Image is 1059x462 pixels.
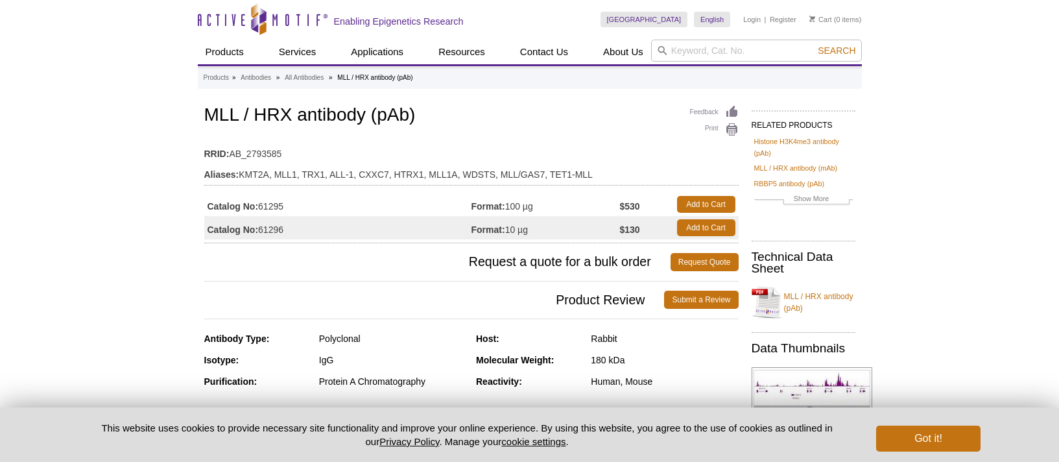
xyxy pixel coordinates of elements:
a: Products [198,40,252,64]
button: Search [814,45,859,56]
a: Show More [754,193,853,208]
li: » [276,74,280,81]
td: 100 µg [471,193,620,216]
a: Antibodies [241,72,271,84]
div: 180 kDa [591,354,738,366]
a: Print [690,123,739,137]
strong: Aliases: [204,169,239,180]
strong: $530 [619,201,639,212]
span: Request a quote for a bulk order [204,253,671,271]
li: (0 items) [809,12,862,27]
strong: Catalog No: [208,201,259,212]
h2: Enabling Epigenetics Research [334,16,464,27]
strong: Antibody Type: [204,334,270,344]
h1: MLL / HRX antibody (pAb) [204,105,739,127]
a: Services [271,40,324,64]
td: 61296 [204,216,471,239]
a: Applications [343,40,411,64]
a: Resources [431,40,493,64]
div: Protein A Chromatography [319,376,466,387]
button: Got it! [876,426,980,452]
a: Histone H3K4me3 antibody (pAb) [754,136,853,159]
a: RBBP5 antibody (pAb) [754,178,825,189]
a: Submit a Review [664,291,738,309]
a: Privacy Policy [379,436,439,447]
strong: Catalog No: [208,224,259,236]
strong: Reactivity: [476,376,522,387]
a: Add to Cart [677,219,735,236]
strong: Format: [471,201,505,212]
h2: Data Thumbnails [752,343,855,354]
input: Keyword, Cat. No. [651,40,862,62]
strong: Molecular Weight: [476,355,554,365]
a: All Antibodies [285,72,324,84]
a: MLL / HRX antibody (pAb) [752,283,855,322]
li: » [232,74,236,81]
strong: RRID: [204,148,230,160]
h2: Technical Data Sheet [752,251,855,274]
td: 10 µg [471,216,620,239]
a: Contact Us [512,40,576,64]
td: 61295 [204,193,471,216]
a: Cart [809,15,832,24]
li: » [329,74,333,81]
span: Product Review [204,291,665,309]
div: Human, Mouse [591,376,738,387]
strong: Purification: [204,376,257,387]
img: Your Cart [809,16,815,22]
div: IgG [319,354,466,366]
strong: Host: [476,334,499,344]
a: Register [770,15,796,24]
a: MLL / HRX antibody (mAb) [754,162,838,174]
a: Feedback [690,105,739,119]
td: AB_2793585 [204,140,739,161]
a: Products [204,72,229,84]
strong: $130 [619,224,639,236]
button: cookie settings [501,436,565,447]
img: MLL / HRX antibody (pAb) tested by ChIP-Seq. [752,367,872,413]
strong: Format: [471,224,505,236]
div: Rabbit [591,333,738,345]
h2: RELATED PRODUCTS [752,110,855,134]
li: | [765,12,767,27]
li: MLL / HRX antibody (pAb) [337,74,412,81]
strong: Isotype: [204,355,239,365]
a: Add to Cart [677,196,735,213]
a: About Us [595,40,651,64]
a: English [694,12,730,27]
a: Login [743,15,761,24]
a: Request Quote [671,253,739,271]
span: Search [818,45,855,56]
td: KMT2A, MLL1, TRX1, ALL-1, CXXC7, HTRX1, MLL1A, WDSTS, MLL/GAS7, TET1-MLL [204,161,739,182]
p: This website uses cookies to provide necessary site functionality and improve your online experie... [79,421,855,448]
a: [GEOGRAPHIC_DATA] [601,12,688,27]
div: Polyclonal [319,333,466,345]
